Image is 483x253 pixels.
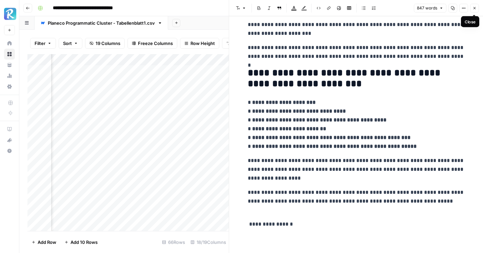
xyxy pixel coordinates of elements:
button: Row Height [180,38,219,49]
button: Help + Support [4,145,15,156]
span: 847 words [417,5,437,11]
div: 66 Rows [159,237,188,248]
a: AirOps Academy [4,124,15,135]
a: Usage [4,70,15,81]
a: Planeco Programmatic Cluster - Tabellenblatt1.csv [35,16,168,30]
button: Sort [59,38,82,49]
button: Freeze Columns [127,38,177,49]
span: Freeze Columns [138,40,173,47]
button: 19 Columns [85,38,125,49]
a: Settings [4,81,15,92]
span: Add 10 Rows [71,239,98,246]
span: Add Row [38,239,56,246]
a: Your Data [4,60,15,70]
img: Radyant Logo [4,8,16,20]
a: Home [4,38,15,49]
div: 18/19 Columns [188,237,229,248]
button: Add Row [27,237,60,248]
button: Filter [30,38,56,49]
div: Planeco Programmatic Cluster - Tabellenblatt1.csv [48,20,155,26]
span: Sort [63,40,72,47]
button: Add 10 Rows [60,237,102,248]
span: 19 Columns [96,40,120,47]
span: Filter [35,40,45,47]
button: Workspace: Radyant [4,5,15,22]
div: What's new? [4,135,15,145]
a: Browse [4,49,15,60]
span: Row Height [190,40,215,47]
button: What's new? [4,135,15,145]
button: 847 words [414,4,446,13]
